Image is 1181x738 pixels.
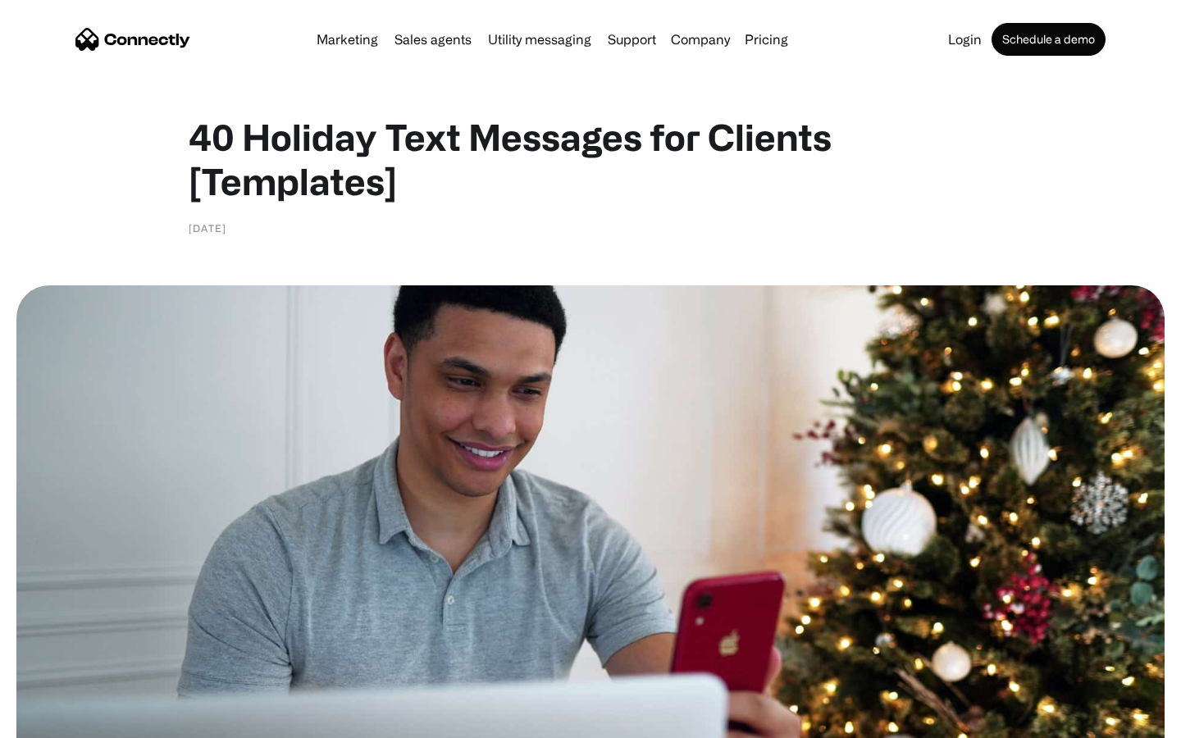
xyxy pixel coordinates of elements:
div: [DATE] [189,220,226,236]
a: Pricing [738,33,795,46]
ul: Language list [33,709,98,732]
a: Marketing [310,33,385,46]
a: Schedule a demo [992,23,1106,56]
a: Support [601,33,663,46]
a: Login [942,33,988,46]
div: Company [671,28,730,51]
aside: Language selected: English [16,709,98,732]
a: Sales agents [388,33,478,46]
div: Company [666,28,735,51]
h1: 40 Holiday Text Messages for Clients [Templates] [189,115,992,203]
a: Utility messaging [481,33,598,46]
a: home [75,27,190,52]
